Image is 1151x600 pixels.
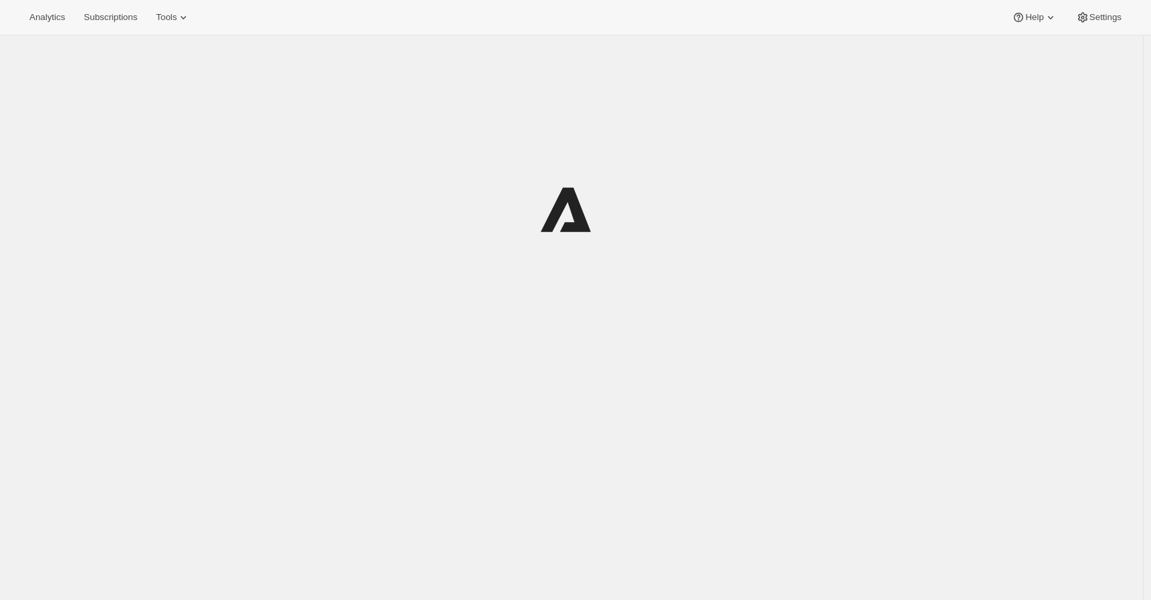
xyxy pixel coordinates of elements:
span: Analytics [29,12,65,23]
span: Tools [156,12,177,23]
span: Subscriptions [84,12,137,23]
span: Help [1025,12,1043,23]
button: Settings [1068,8,1130,27]
span: Settings [1089,12,1122,23]
button: Help [1004,8,1065,27]
button: Tools [148,8,198,27]
button: Analytics [21,8,73,27]
button: Subscriptions [76,8,145,27]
